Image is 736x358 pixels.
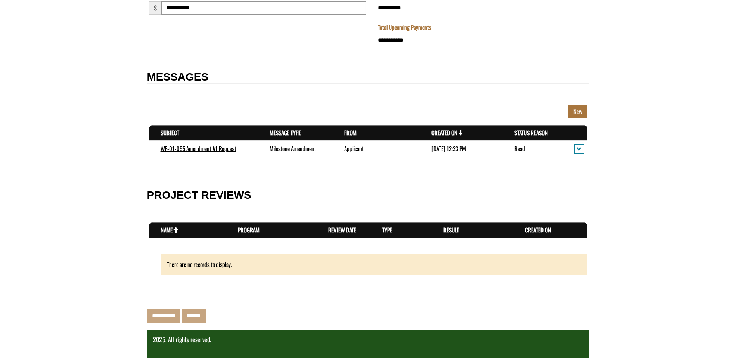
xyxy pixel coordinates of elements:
time: [DATE] 12:33 PM [431,144,466,153]
a: FRIP Progress Report - Template .docx [2,9,82,17]
button: action menu [574,144,584,154]
a: FRIP Final Report - Template.docx [2,35,72,44]
a: Status Reason [514,128,548,137]
a: Type [382,225,392,234]
label: Final Reporting Template File [2,26,62,34]
th: Actions [572,223,587,238]
td: WF-01-055 Amendment #1 Request [149,141,258,157]
a: New [568,105,587,118]
td: Read [503,141,563,157]
a: Subject [161,128,179,137]
a: Message Type [270,128,301,137]
fieldset: MESSAGES [147,88,589,173]
p: 2025 [153,335,584,344]
div: There are no records to display. [149,254,587,275]
a: Review Date [328,225,356,234]
label: Total Upcoming Payments [378,23,431,31]
td: Applicant [332,141,420,157]
a: Created On [431,128,463,137]
a: From [344,128,357,137]
th: Actions [563,126,587,141]
div: --- [2,62,8,70]
a: Created On [525,225,551,234]
fieldset: Section [147,206,589,291]
label: File field for users to download amendment request template [2,53,46,61]
td: 1/25/2024 12:33 PM [420,141,503,157]
a: Result [443,225,459,234]
h2: PROJECT REVIEWS [147,189,589,202]
a: Name [161,225,178,234]
div: There are no records to display. [161,254,587,275]
h2: MESSAGES [147,71,589,84]
a: WF-01-055 Amendment #1 Request [161,144,236,153]
td: Milestone Amendment [258,141,333,157]
td: action menu [563,141,587,157]
span: . All rights reserved. [165,335,211,344]
a: Program [238,225,260,234]
span: $ [149,1,161,15]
